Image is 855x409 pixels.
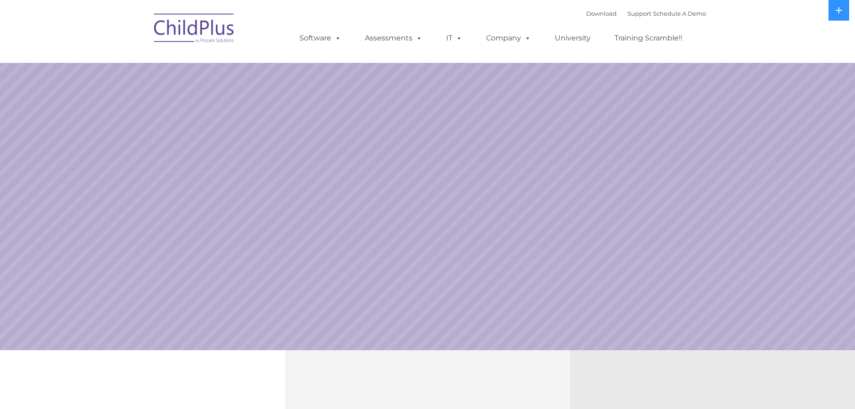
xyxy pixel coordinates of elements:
[149,7,239,52] img: ChildPlus by Procare Solutions
[356,29,431,47] a: Assessments
[437,29,471,47] a: IT
[586,10,706,17] font: |
[627,10,651,17] a: Support
[546,29,600,47] a: University
[653,10,706,17] a: Schedule A Demo
[605,29,691,47] a: Training Scramble!!
[586,10,617,17] a: Download
[477,29,540,47] a: Company
[290,29,350,47] a: Software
